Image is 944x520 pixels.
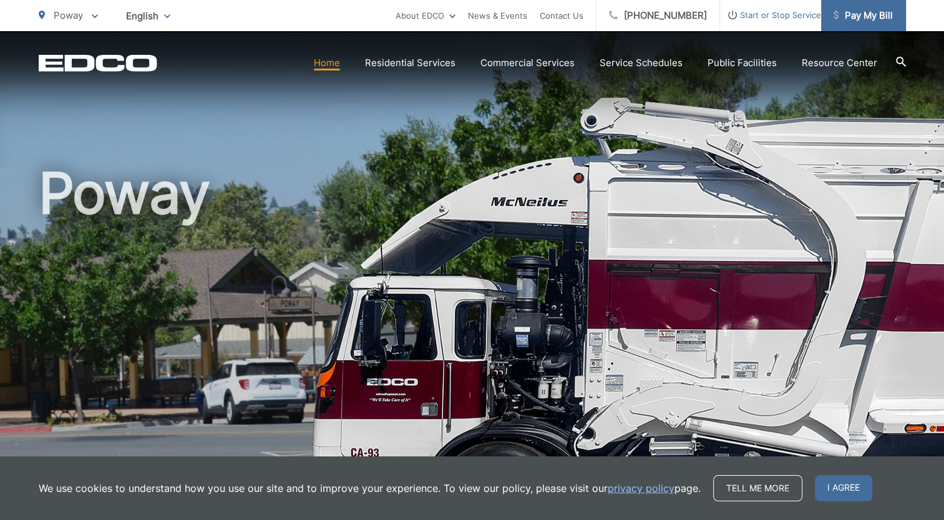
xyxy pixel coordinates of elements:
[468,8,527,23] a: News & Events
[117,5,180,27] span: English
[608,481,674,496] a: privacy policy
[834,8,893,23] span: Pay My Bill
[39,481,701,496] p: We use cookies to understand how you use our site and to improve your experience. To view our pol...
[54,9,83,21] span: Poway
[480,55,575,70] a: Commercial Services
[802,55,877,70] a: Resource Center
[314,55,340,70] a: Home
[39,54,157,72] a: EDCD logo. Return to the homepage.
[365,55,455,70] a: Residential Services
[713,475,802,501] a: Tell me more
[815,475,872,501] span: I agree
[396,8,455,23] a: About EDCO
[708,55,777,70] a: Public Facilities
[540,8,583,23] a: Contact Us
[600,55,683,70] a: Service Schedules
